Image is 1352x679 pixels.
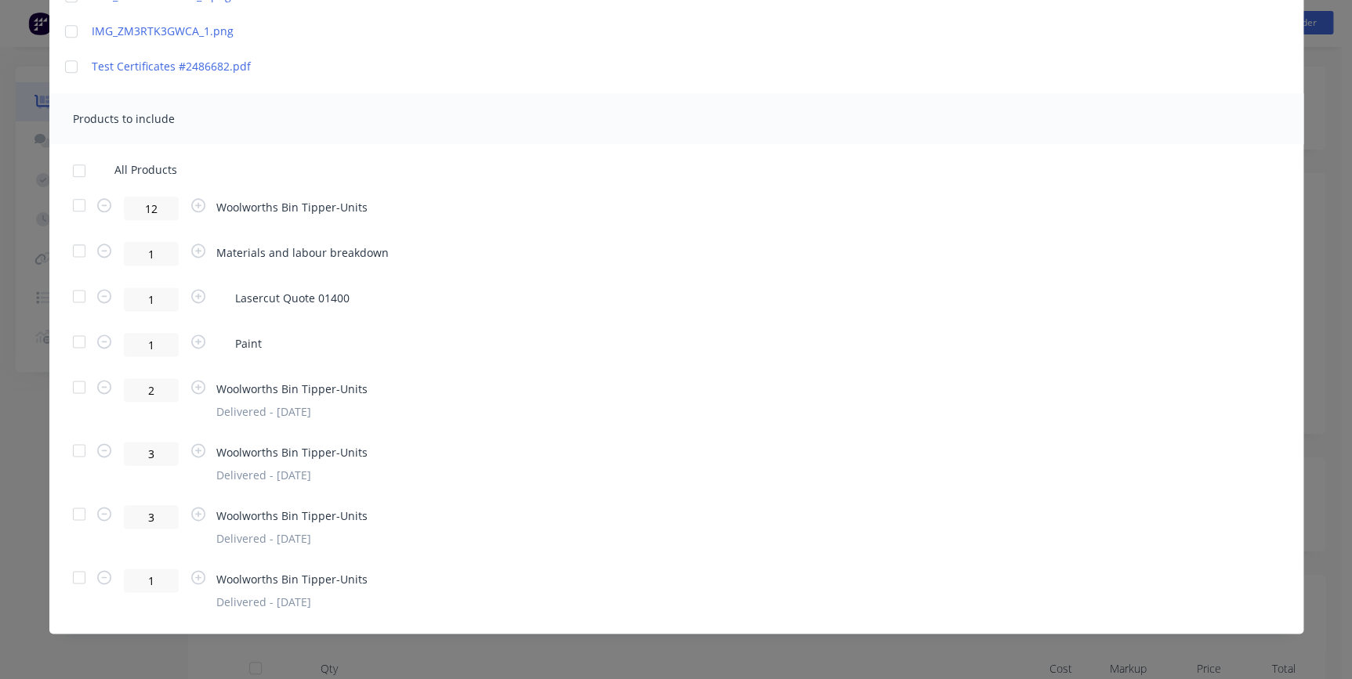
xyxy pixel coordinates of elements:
span: Materials and labour breakdown [216,244,389,261]
span: All Products [114,161,187,178]
span: Woolworths Bin Tipper-Units [216,571,368,587]
a: Test Certificates #2486682.pdf [92,58,366,74]
span: Woolworths Bin Tipper-Units [216,444,368,460]
span: Woolworths Bin Tipper-Units [216,507,368,524]
div: Delivered - [DATE] [216,530,368,547]
span: Woolworths Bin Tipper-Units [216,199,368,215]
div: Delivered - [DATE] [216,467,368,483]
span: Products to include [73,111,175,126]
div: Delivered - [DATE] [216,594,368,610]
span: Paint [235,335,262,352]
a: IMG_ZM3RTK3GWCA_1.png [92,23,366,39]
div: Delivered - [DATE] [216,403,368,420]
span: Lasercut Quote 01400 [235,290,350,306]
span: Woolworths Bin Tipper-Units [216,381,368,397]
